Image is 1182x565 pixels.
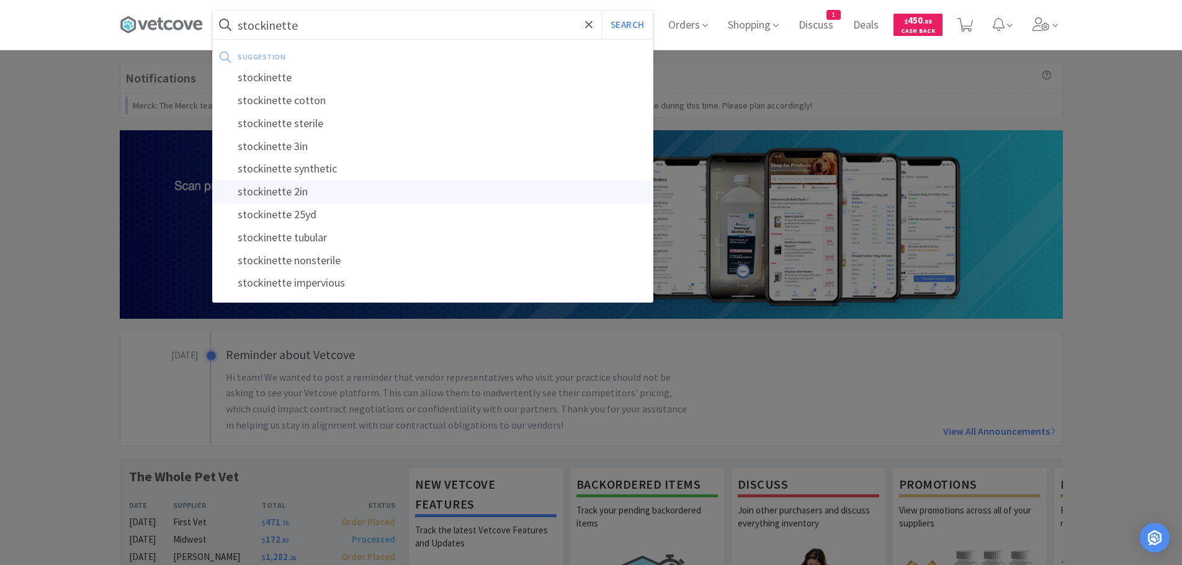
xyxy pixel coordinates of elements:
[827,11,840,19] span: 1
[601,11,653,39] button: Search
[213,272,653,295] div: stockinette impervious
[213,226,653,249] div: stockinette tubular
[213,203,653,226] div: stockinette 25yd
[794,20,838,31] a: Discuss1
[901,28,935,36] span: Cash Back
[905,17,908,25] span: $
[213,135,653,158] div: stockinette 3in
[848,20,884,31] a: Deals
[905,14,932,26] span: 450
[213,66,653,89] div: stockinette
[238,47,465,66] div: suggestion
[213,180,653,203] div: stockinette 2in
[1140,523,1170,553] div: Open Intercom Messenger
[213,249,653,272] div: stockinette nonsterile
[213,11,653,39] input: Search by item, sku, manufacturer, ingredient, size...
[213,158,653,180] div: stockinette synthetic
[893,8,942,42] a: $450.88Cash Back
[213,89,653,112] div: stockinette cotton
[923,17,932,25] span: . 88
[213,112,653,135] div: stockinette sterile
